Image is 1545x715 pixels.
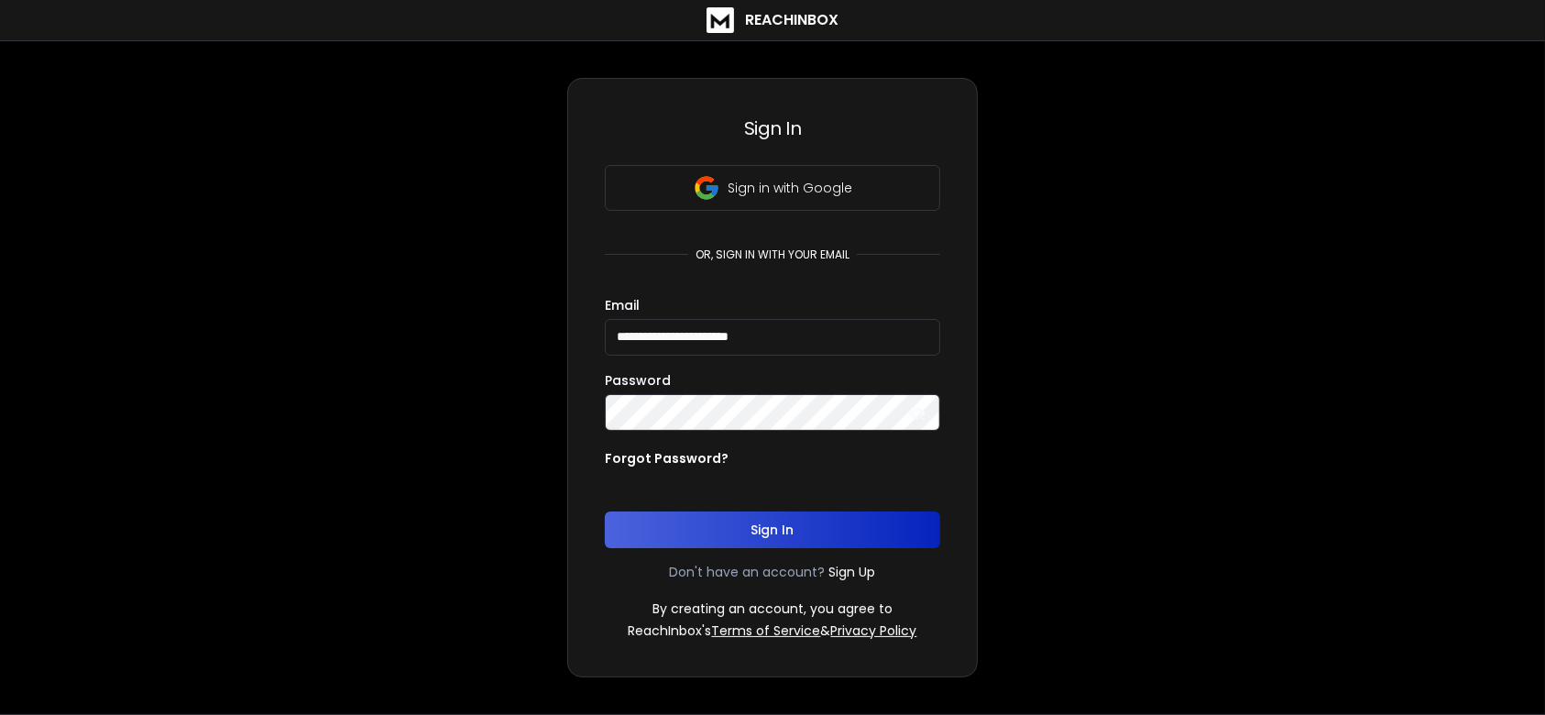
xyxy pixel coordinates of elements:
[605,511,940,548] button: Sign In
[712,621,821,640] a: Terms of Service
[728,179,852,197] p: Sign in with Google
[707,7,838,33] a: ReachInbox
[829,563,876,581] a: Sign Up
[605,299,640,312] label: Email
[688,247,857,262] p: or, sign in with your email
[605,165,940,211] button: Sign in with Google
[707,7,734,33] img: logo
[670,563,826,581] p: Don't have an account?
[605,374,671,387] label: Password
[831,621,917,640] a: Privacy Policy
[652,599,893,618] p: By creating an account, you agree to
[605,115,940,141] h3: Sign In
[745,9,838,31] h1: ReachInbox
[629,621,917,640] p: ReachInbox's &
[605,449,729,467] p: Forgot Password?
